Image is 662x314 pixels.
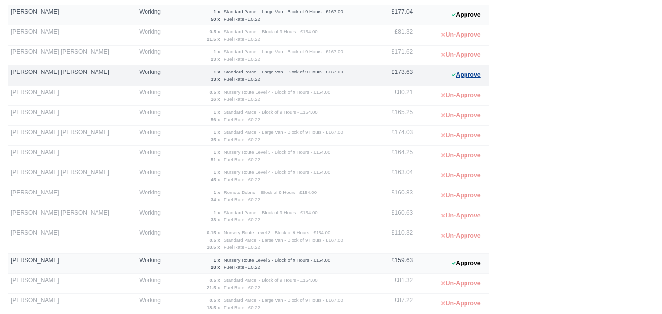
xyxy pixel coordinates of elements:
strong: 1 x [213,210,220,215]
small: Standard Parcel - Large Van - Block of 9 Hours - £167.00 [224,129,343,135]
strong: 33 x [211,217,220,222]
td: £160.83 [368,186,415,206]
small: Fuel Rate - £0.22 [224,76,260,82]
button: Un-Approve [436,276,486,290]
small: Nursery Route Level 3 - Block of 9 Hours - £154.00 [224,149,331,155]
strong: 28 x [211,265,220,270]
button: Approve [446,8,486,22]
strong: 0.5 x [209,277,220,283]
small: Nursery Route Level 3 - Block of 9 Hours - £154.00 [224,230,331,235]
strong: 0.5 x [209,89,220,95]
small: Fuel Rate - £0.22 [224,36,260,42]
small: Fuel Rate - £0.22 [224,244,260,250]
td: £81.32 [368,25,415,46]
strong: 45 x [211,177,220,182]
td: £165.25 [368,106,415,126]
td: Working [137,126,170,146]
iframe: Chat Widget [613,267,662,314]
small: Standard Parcel - Large Van - Block of 9 Hours - £167.00 [224,69,343,74]
td: [PERSON_NAME] [8,86,137,106]
td: Working [137,186,170,206]
small: Standard Parcel - Large Van - Block of 9 Hours - £167.00 [224,297,343,303]
td: £160.63 [368,206,415,226]
td: [PERSON_NAME] [8,146,137,166]
td: Working [137,106,170,126]
td: £110.32 [368,226,415,254]
strong: 51 x [211,157,220,162]
td: £159.63 [368,254,415,274]
td: Working [137,294,170,314]
strong: 1 x [213,257,220,263]
strong: 0.5 x [209,297,220,303]
button: Approve [446,68,486,82]
small: Fuel Rate - £0.22 [224,137,260,142]
td: £87.22 [368,294,415,314]
small: Fuel Rate - £0.22 [224,217,260,222]
td: Working [137,206,170,226]
td: £174.03 [368,126,415,146]
td: Working [137,86,170,106]
small: Standard Parcel - Block of 9 Hours - £154.00 [224,277,318,283]
strong: 0.5 x [209,29,220,34]
strong: 0.15 x [207,230,220,235]
strong: 16 x [211,97,220,102]
button: Un-Approve [436,296,486,311]
strong: 35 x [211,137,220,142]
strong: 21.5 x [207,285,220,290]
td: Working [137,254,170,274]
small: Fuel Rate - £0.22 [224,197,260,202]
strong: 33 x [211,76,220,82]
small: Nursery Route Level 4 - Block of 9 Hours - £154.00 [224,89,331,95]
strong: 0.5 x [209,237,220,242]
td: £163.04 [368,166,415,186]
td: [PERSON_NAME] [PERSON_NAME] [8,46,137,66]
small: Standard Parcel - Block of 9 Hours - £154.00 [224,210,318,215]
td: Working [137,5,170,25]
button: Un-Approve [436,209,486,223]
td: [PERSON_NAME] [PERSON_NAME] [8,206,137,226]
strong: 56 x [211,117,220,122]
td: Working [137,46,170,66]
small: Standard Parcel - Block of 9 Hours - £154.00 [224,109,318,115]
button: Un-Approve [436,88,486,102]
td: Working [137,226,170,254]
td: £173.63 [368,66,415,86]
small: Fuel Rate - £0.22 [224,305,260,310]
strong: 21.5 x [207,36,220,42]
small: Standard Parcel - Block of 9 Hours - £154.00 [224,29,318,34]
button: Un-Approve [436,169,486,183]
td: [PERSON_NAME] [PERSON_NAME] [8,66,137,86]
td: [PERSON_NAME] [PERSON_NAME] [8,166,137,186]
td: [PERSON_NAME] [8,106,137,126]
td: Working [137,66,170,86]
small: Fuel Rate - £0.22 [224,285,260,290]
small: Fuel Rate - £0.22 [224,265,260,270]
small: Fuel Rate - £0.22 [224,16,260,22]
td: [PERSON_NAME] [8,274,137,294]
strong: 1 x [213,149,220,155]
td: £171.62 [368,46,415,66]
td: [PERSON_NAME] [8,25,137,46]
strong: 1 x [213,109,220,115]
td: [PERSON_NAME] [8,254,137,274]
button: Un-Approve [436,28,486,42]
strong: 23 x [211,56,220,62]
td: £80.21 [368,86,415,106]
button: Un-Approve [436,128,486,143]
button: Un-Approve [436,48,486,62]
small: Fuel Rate - £0.22 [224,56,260,62]
strong: 18.5 x [207,305,220,310]
small: Standard Parcel - Large Van - Block of 9 Hours - £167.00 [224,237,343,242]
small: Nursery Route Level 2 - Block of 9 Hours - £154.00 [224,257,331,263]
strong: 50 x [211,16,220,22]
td: Working [137,166,170,186]
td: Working [137,146,170,166]
small: Fuel Rate - £0.22 [224,117,260,122]
button: Un-Approve [436,229,486,243]
td: Working [137,25,170,46]
button: Un-Approve [436,108,486,122]
strong: 34 x [211,197,220,202]
td: [PERSON_NAME] [8,294,137,314]
small: Standard Parcel - Large Van - Block of 9 Hours - £167.00 [224,49,343,54]
strong: 1 x [213,69,220,74]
